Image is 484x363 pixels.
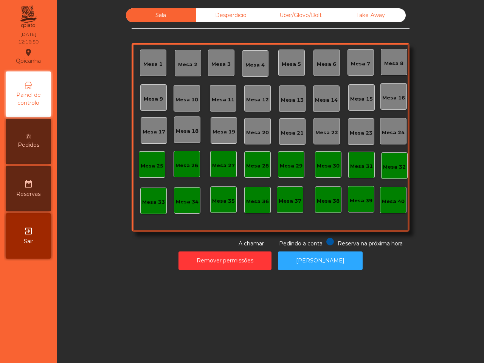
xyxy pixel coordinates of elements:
[16,190,40,198] span: Reservas
[315,129,338,137] div: Mesa 22
[278,251,363,270] button: [PERSON_NAME]
[144,95,163,103] div: Mesa 9
[315,96,338,104] div: Mesa 14
[383,163,406,171] div: Mesa 32
[18,39,39,45] div: 12:16:50
[350,95,373,103] div: Mesa 15
[246,96,269,104] div: Mesa 12
[16,47,41,66] div: Qpicanha
[178,251,271,270] button: Remover permissões
[19,4,37,30] img: qpiato
[246,129,269,137] div: Mesa 20
[213,128,235,136] div: Mesa 19
[317,197,340,205] div: Mesa 38
[143,60,163,68] div: Mesa 1
[246,198,269,205] div: Mesa 36
[126,8,196,22] div: Sala
[336,8,406,22] div: Take Away
[279,197,301,205] div: Mesa 37
[382,94,405,102] div: Mesa 16
[280,162,302,170] div: Mesa 29
[175,162,198,169] div: Mesa 26
[20,31,36,38] div: [DATE]
[212,96,234,104] div: Mesa 11
[24,179,33,188] i: date_range
[212,197,235,205] div: Mesa 35
[239,240,264,247] span: A chamar
[176,127,199,135] div: Mesa 18
[279,240,323,247] span: Pedindo a conta
[24,237,33,245] span: Sair
[350,129,372,137] div: Mesa 23
[141,162,163,170] div: Mesa 25
[18,141,39,149] span: Pedidos
[24,48,33,57] i: location_on
[211,60,231,68] div: Mesa 3
[246,162,269,170] div: Mesa 28
[281,129,304,137] div: Mesa 21
[178,61,197,68] div: Mesa 2
[245,61,265,69] div: Mesa 4
[142,199,165,206] div: Mesa 33
[24,226,33,236] i: exit_to_app
[382,198,405,205] div: Mesa 40
[317,60,336,68] div: Mesa 6
[143,128,165,136] div: Mesa 17
[196,8,266,22] div: Desperdicio
[281,96,304,104] div: Mesa 13
[175,96,198,104] div: Mesa 10
[350,197,372,205] div: Mesa 39
[212,162,235,169] div: Mesa 27
[384,60,403,67] div: Mesa 8
[351,60,370,68] div: Mesa 7
[266,8,336,22] div: Uber/Glovo/Bolt
[317,162,340,170] div: Mesa 30
[282,60,301,68] div: Mesa 5
[8,91,49,107] span: Painel de controlo
[350,163,373,170] div: Mesa 31
[338,240,403,247] span: Reserva na próxima hora
[176,198,199,206] div: Mesa 34
[382,129,405,137] div: Mesa 24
